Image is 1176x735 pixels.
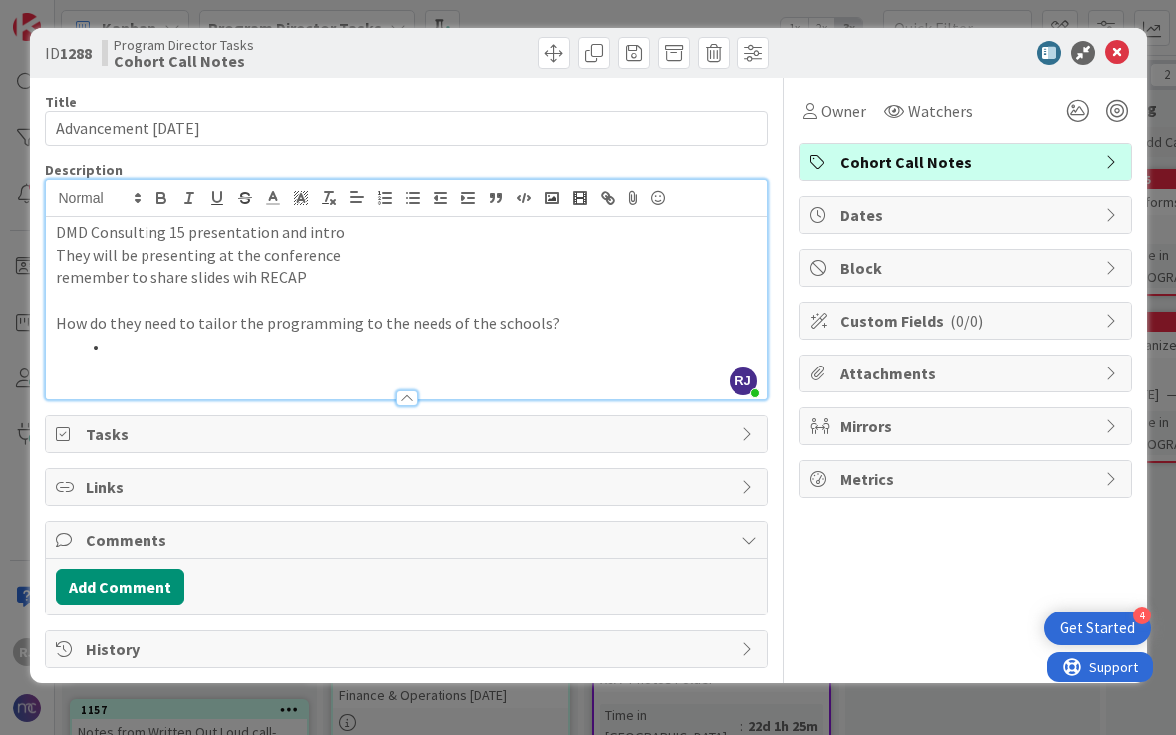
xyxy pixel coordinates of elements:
[1044,612,1151,645] div: Open Get Started checklist, remaining modules: 4
[45,111,768,146] input: type card name here...
[840,256,1095,280] span: Block
[1060,618,1135,638] div: Get Started
[86,637,732,661] span: History
[1133,607,1151,624] div: 4
[86,475,732,499] span: Links
[42,3,91,27] span: Support
[840,309,1095,333] span: Custom Fields
[45,41,92,65] span: ID
[86,422,732,446] span: Tasks
[950,311,983,331] span: ( 0/0 )
[56,569,184,605] button: Add Comment
[821,99,866,122] span: Owner
[908,99,973,122] span: Watchers
[730,367,757,395] span: RJ
[45,93,77,111] label: Title
[60,43,92,63] b: 1288
[114,37,254,53] span: Program Director Tasks
[56,244,757,267] p: They will be presenting at the conference
[56,266,757,289] p: remember to share slides wih RECAP
[45,161,123,179] span: Description
[56,312,757,335] p: How do they need to tailor the programming to the needs of the schools?
[840,414,1095,438] span: Mirrors
[86,528,732,552] span: Comments
[56,221,757,244] p: DMD Consulting 15 presentation and intro
[840,467,1095,491] span: Metrics
[840,203,1095,227] span: Dates
[840,362,1095,385] span: Attachments
[840,150,1095,174] span: Cohort Call Notes
[114,53,254,69] b: Cohort Call Notes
